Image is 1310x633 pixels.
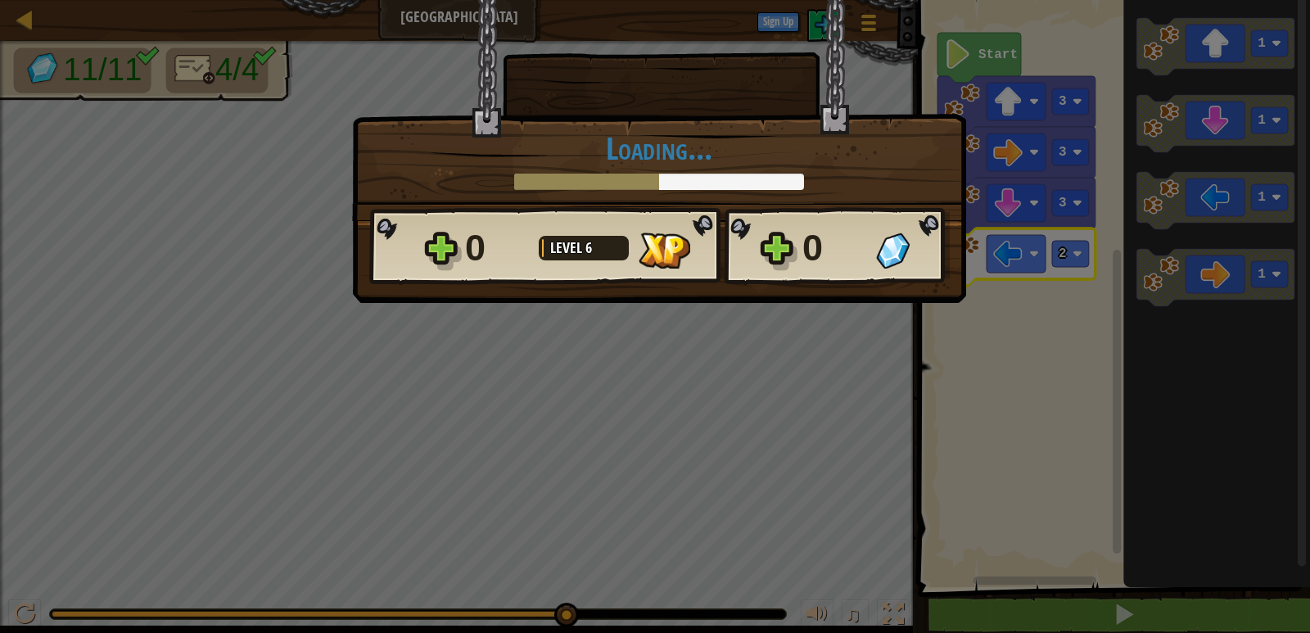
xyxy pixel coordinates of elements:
[550,237,585,258] span: Level
[639,233,690,269] img: XP Gained
[465,222,529,274] div: 0
[585,237,592,258] span: 6
[802,222,866,274] div: 0
[876,233,910,269] img: Gems Gained
[369,131,949,165] h1: Loading...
